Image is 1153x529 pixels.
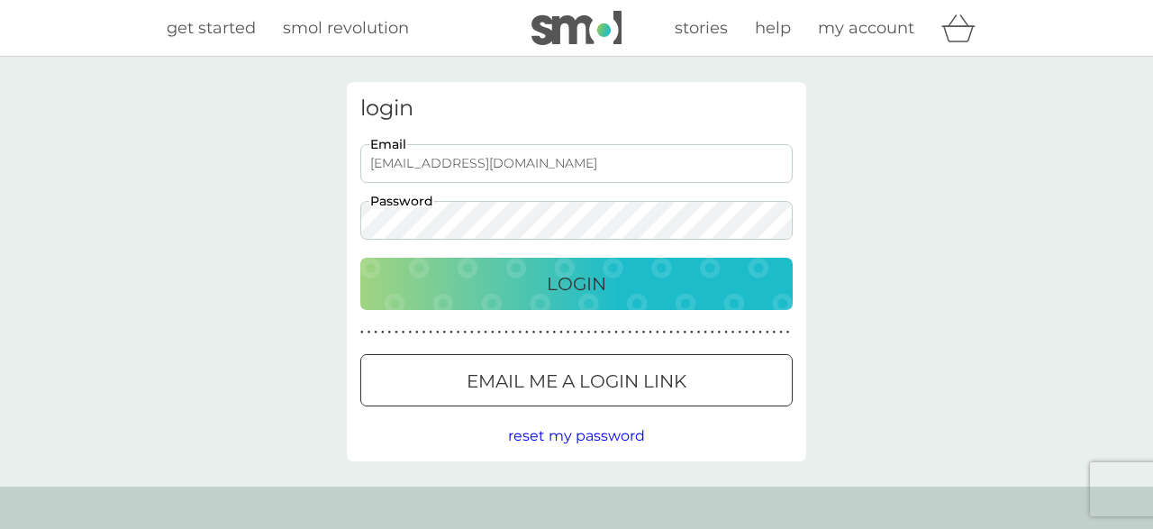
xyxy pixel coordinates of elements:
p: Email me a login link [467,367,686,396]
p: ● [573,328,576,337]
p: ● [532,328,536,337]
p: ● [635,328,639,337]
p: ● [649,328,652,337]
p: ● [436,328,440,337]
p: ● [415,328,419,337]
p: ● [587,328,591,337]
p: ● [766,328,769,337]
span: help [755,18,791,38]
p: ● [374,328,377,337]
p: ● [477,328,481,337]
p: ● [525,328,529,337]
p: ● [567,328,570,337]
p: ● [512,328,515,337]
p: ● [463,328,467,337]
p: ● [498,328,502,337]
div: basket [941,10,986,46]
p: ● [724,328,728,337]
span: my account [818,18,914,38]
p: ● [449,328,453,337]
p: ● [663,328,667,337]
p: ● [504,328,508,337]
p: ● [622,328,625,337]
a: smol revolution [283,15,409,41]
span: reset my password [508,427,645,444]
p: ● [491,328,495,337]
a: get started [167,15,256,41]
p: ● [711,328,714,337]
p: ● [402,328,405,337]
p: ● [457,328,460,337]
button: reset my password [508,424,645,448]
p: ● [758,328,762,337]
p: ● [628,328,631,337]
p: ● [470,328,474,337]
p: ● [388,328,392,337]
p: ● [731,328,735,337]
p: ● [608,328,612,337]
a: help [755,15,791,41]
span: stories [675,18,728,38]
p: ● [676,328,680,337]
p: ● [408,328,412,337]
p: ● [683,328,686,337]
p: ● [745,328,749,337]
p: Login [547,269,606,298]
span: smol revolution [283,18,409,38]
p: ● [669,328,673,337]
img: smol [531,11,622,45]
p: ● [546,328,549,337]
p: ● [779,328,783,337]
p: ● [614,328,618,337]
p: ● [773,328,776,337]
span: get started [167,18,256,38]
p: ● [594,328,597,337]
p: ● [690,328,694,337]
p: ● [518,328,522,337]
p: ● [422,328,426,337]
p: ● [443,328,447,337]
a: my account [818,15,914,41]
p: ● [697,328,701,337]
button: Login [360,258,793,310]
p: ● [704,328,707,337]
p: ● [360,328,364,337]
p: ● [718,328,722,337]
p: ● [395,328,398,337]
p: ● [642,328,646,337]
p: ● [368,328,371,337]
p: ● [656,328,659,337]
p: ● [381,328,385,337]
a: stories [675,15,728,41]
p: ● [601,328,604,337]
p: ● [580,328,584,337]
p: ● [752,328,756,337]
p: ● [553,328,557,337]
p: ● [786,328,790,337]
p: ● [484,328,487,337]
button: Email me a login link [360,354,793,406]
h3: login [360,96,793,122]
p: ● [429,328,432,337]
p: ● [738,328,741,337]
p: ● [559,328,563,337]
p: ● [539,328,542,337]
